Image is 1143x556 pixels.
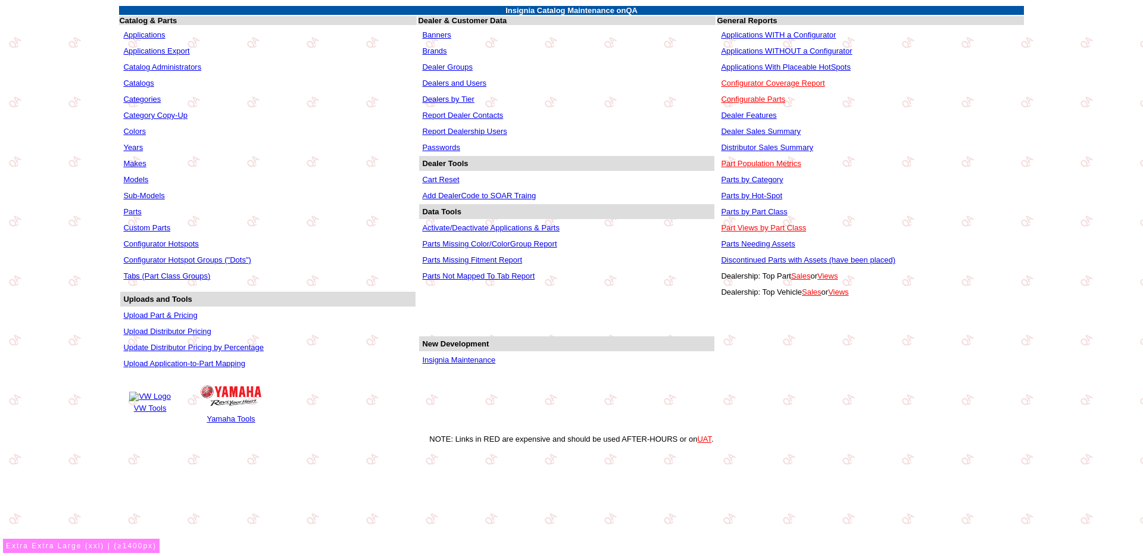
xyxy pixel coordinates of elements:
[123,79,154,88] a: Catalogs
[422,271,535,280] a: Parts Not Mapped To Tab Report
[721,175,783,184] a: Parts by Category
[123,127,146,136] a: Colors
[123,271,210,280] a: Tabs (Part Class Groups)
[123,311,197,320] a: Upload Part & Pricing
[123,95,161,104] a: Categories
[418,16,507,25] b: Dealer & Customer Data
[123,223,170,232] a: Custom Parts
[828,288,848,296] a: Views
[123,343,264,352] a: Update Distributor Pricing by Percentage
[123,255,251,264] a: Configurator Hotspot Groups ("Dots")
[422,255,522,264] a: Parts Missing Fitment Report
[123,30,165,39] a: Applications
[721,63,851,71] a: Applications With Placeable HotSpots
[422,339,489,348] b: New Development
[721,79,825,88] a: Configurator Coverage Report
[717,16,777,25] b: General Reports
[626,6,638,15] span: QA
[802,288,822,296] a: Sales
[721,223,806,232] a: Part Views by Part Class
[721,95,785,104] a: Configurable Parts
[123,239,198,248] a: Configurator Hotspots
[422,355,495,364] a: Insignia Maintenance
[422,239,557,248] a: Parts Missing Color/ColorGroup Report
[123,159,146,168] a: Makes
[123,207,141,216] a: Parts
[422,223,560,232] a: Activate/Deactivate Applications & Parts
[721,239,795,248] a: Parts Needing Assets
[721,127,801,136] a: Dealer Sales Summary
[123,46,189,55] a: Applications Export
[123,327,211,336] a: Upload Distributor Pricing
[123,175,148,184] a: Models
[721,207,787,216] a: Parts by Part Class
[129,392,170,401] img: VW Logo
[721,191,782,200] a: Parts by Hot-Spot
[721,111,776,120] a: Dealer Features
[422,175,459,184] a: Cart Reset
[422,159,468,168] b: Dealer Tools
[791,271,811,280] a: Sales
[119,16,177,25] b: Catalog & Parts
[422,79,486,88] a: Dealers and Users
[817,271,838,280] a: Views
[422,63,473,71] a: Dealer Groups
[422,111,503,120] a: Report Dealer Contacts
[127,390,172,414] a: VW Logo VW Tools
[721,143,813,152] a: Distributor Sales Summary
[422,143,460,152] a: Passwords
[5,435,1138,443] div: NOTE: Links in RED are expensive and should be used AFTER-HOURS or on .
[422,207,461,216] b: Data Tools
[718,268,1022,283] td: Dealership: Top Part or
[123,191,164,200] a: Sub-Models
[199,379,263,425] a: Yamaha Logo Yamaha Tools
[201,385,261,406] img: Yamaha Logo
[123,143,143,152] a: Years
[422,46,446,55] a: Brands
[721,30,836,39] a: Applications WITH a Configurator
[697,435,711,443] a: UAT
[721,159,801,168] a: Part Population Metrics
[721,255,895,264] a: Discontinued Parts with Assets (have been placed)
[129,403,171,413] td: VW Tools
[123,111,188,120] a: Category Copy-Up
[721,46,852,55] a: Applications WITHOUT a Configurator
[718,285,1022,299] td: Dealership: Top Vehicle or
[422,127,507,136] a: Report Dealership Users
[422,95,474,104] a: Dealers by Tier
[200,414,262,424] td: Yamaha Tools
[123,295,192,304] b: Uploads and Tools
[123,63,201,71] a: Catalog Administrators
[422,191,536,200] a: Add DealerCode to SOAR Traing
[119,6,1023,15] td: Insignia Catalog Maintenance on
[422,30,451,39] a: Banners
[123,359,245,368] a: Upload Application-to-Part Mapping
